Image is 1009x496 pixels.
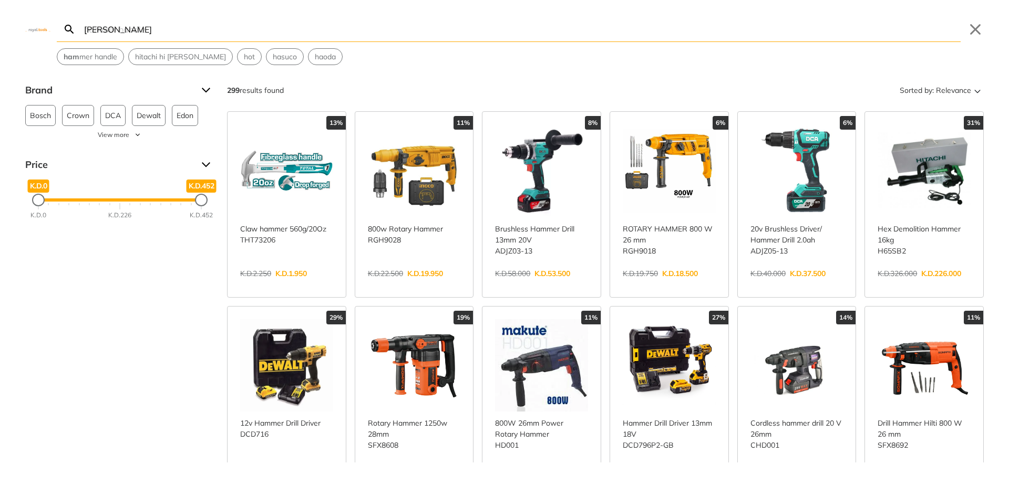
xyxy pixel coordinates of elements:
button: View more [25,130,214,140]
div: Suggestion: hitachi hi koki [128,48,233,65]
div: K.D.226 [108,210,131,220]
img: Close [25,27,50,31]
input: Search… [82,17,961,41]
span: Dewalt [137,105,161,125]
strong: ham [64,52,79,61]
div: 11% [454,116,473,130]
span: Crown [67,105,89,125]
div: 6% [713,116,728,130]
span: mer handle [64,51,117,62]
span: Relevance [936,82,971,99]
span: DCA [105,105,121,125]
button: Select suggestion: hitachi hi koki [129,49,232,65]
button: Select suggestion: hasuco [266,49,303,65]
svg: Sort [971,84,984,97]
button: Crown [62,105,94,126]
div: 11% [964,311,983,324]
div: 14% [836,311,856,324]
button: Select suggestion: haoda [308,49,342,65]
div: 8% [585,116,601,130]
span: Brand [25,82,193,99]
div: K.D.452 [190,210,213,220]
div: Maximum Price [195,194,208,206]
span: haoda [315,51,336,62]
span: Bosch [30,105,51,125]
span: Edon [177,105,193,125]
div: Suggestion: hasuco [266,48,304,65]
span: hitachi hi [PERSON_NAME] [135,51,226,62]
div: 29% [326,311,346,324]
button: Bosch [25,105,56,126]
div: 27% [709,311,728,324]
button: Dewalt [132,105,166,126]
div: 13% [326,116,346,130]
div: Suggestion: haoda [308,48,343,65]
div: Minimum Price [32,194,45,206]
svg: Search [63,23,76,36]
span: hot [244,51,255,62]
div: 6% [840,116,856,130]
div: 11% [581,311,601,324]
span: Price [25,156,193,173]
button: DCA [100,105,126,126]
span: hasuco [273,51,297,62]
span: View more [98,130,129,140]
div: K.D.0 [30,210,46,220]
button: Close [967,21,984,38]
div: results found [227,82,284,99]
button: Edon [172,105,198,126]
div: 31% [964,116,983,130]
div: 19% [454,311,473,324]
button: Sorted by:Relevance Sort [898,82,984,99]
strong: 299 [227,86,240,95]
div: Suggestion: hammer handle [57,48,124,65]
button: Select suggestion: hammer handle [57,49,123,65]
div: Suggestion: hot [237,48,262,65]
button: Select suggestion: hot [238,49,261,65]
